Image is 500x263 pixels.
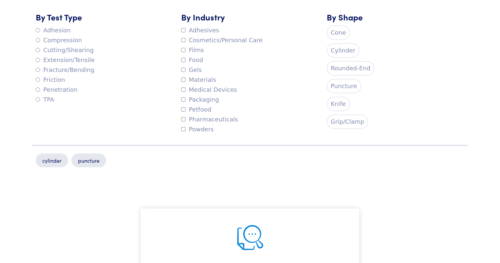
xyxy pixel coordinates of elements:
[36,58,40,62] input: Extension/Tensile
[36,28,40,32] input: Adhesion
[181,97,186,102] input: Packaging
[36,95,54,105] label: TPA
[181,25,219,35] label: Adhesives
[181,117,186,121] input: Pharmaceuticals
[36,48,40,52] input: Cutting/Shearing
[181,107,186,112] input: Petfood
[181,68,186,72] input: Gels
[36,38,40,42] input: Compression
[36,65,94,75] label: Fracture/Bending
[36,11,173,23] h5: By Test Type
[327,43,359,58] label: Cylinder
[181,48,186,52] input: Films
[36,35,82,45] label: Compression
[36,85,78,95] label: Penetration
[181,85,237,95] label: Medical Devices
[181,124,214,134] label: Powders
[181,38,186,42] input: Cosmetics/Personal Care
[181,87,186,92] input: Medical Devices
[36,78,40,82] input: Friction
[327,115,368,129] label: Grip/Clamp
[327,79,361,93] label: Puncture
[181,75,216,85] label: Materials
[327,61,374,76] label: Rounded-End
[36,68,40,72] input: Fracture/Bending
[36,153,68,167] p: cylinder
[181,115,238,124] label: Pharmaceuticals
[327,97,350,111] label: Knife
[36,97,40,102] input: TPA
[36,75,65,85] label: Friction
[181,127,186,131] input: Powders
[181,28,186,32] input: Adhesives
[181,65,202,75] label: Gels
[181,58,186,62] input: Food
[181,55,203,65] label: Food
[327,11,464,23] h5: By Shape
[327,25,350,40] label: Cone
[36,45,94,55] label: Cutting/Shearing
[181,95,219,105] label: Packaging
[181,105,211,115] label: Petfood
[181,78,186,82] input: Materials
[237,225,263,250] img: no-results.png
[181,11,319,23] h5: By Industry
[36,25,71,35] label: Adhesion
[36,87,40,92] input: Penetration
[181,35,263,45] label: Cosmetics/Personal Care
[181,45,204,55] label: Films
[36,55,95,65] label: Extension/Tensile
[71,153,106,167] p: puncture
